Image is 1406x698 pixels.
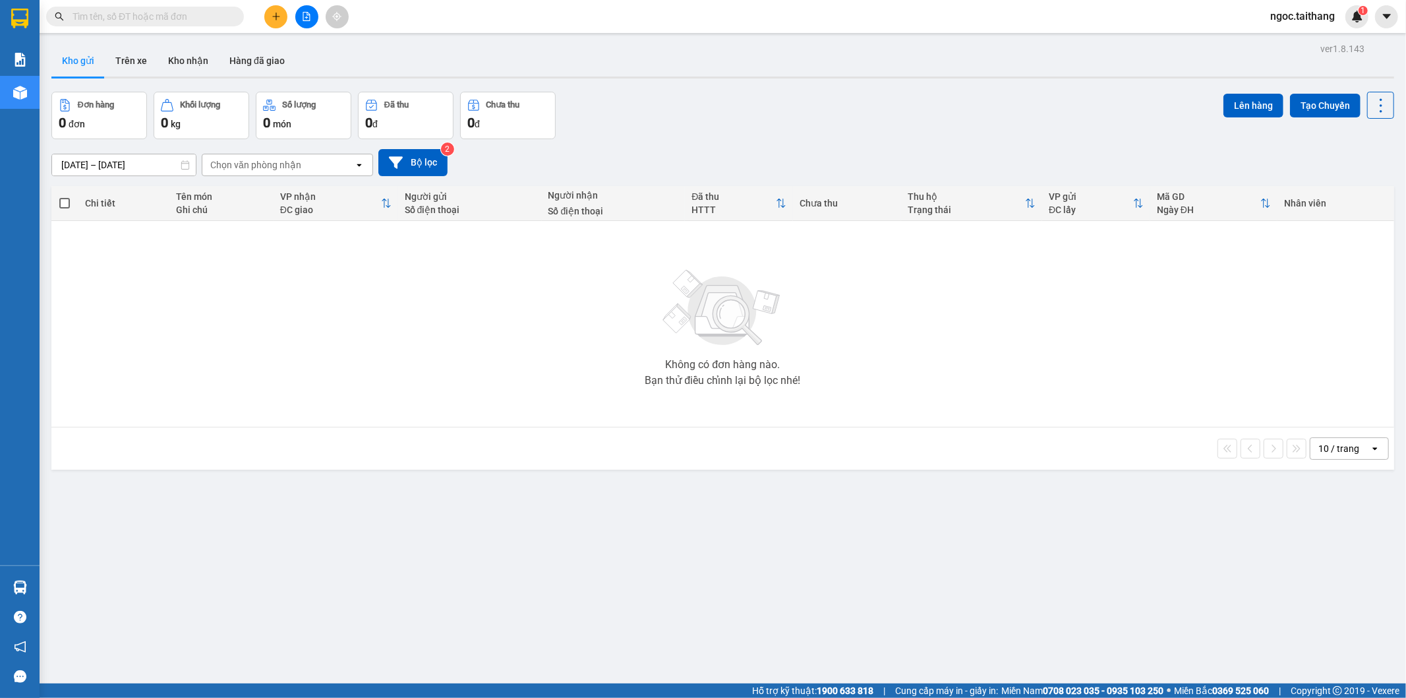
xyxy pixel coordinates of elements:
div: Số điện thoại [548,206,679,216]
div: Đơn hàng [78,100,114,110]
div: ĐC giao [280,205,381,215]
div: Trạng thái [908,205,1025,215]
span: | [1279,683,1281,698]
div: VP gửi [1049,191,1133,202]
div: 10 / trang [1318,442,1359,455]
svg: open [354,160,365,170]
span: question-circle [14,611,26,623]
span: file-add [302,12,311,21]
th: Toggle SortBy [1150,186,1277,221]
th: Toggle SortBy [685,186,793,221]
span: 0 [263,115,270,131]
img: solution-icon [13,53,27,67]
button: Trên xe [105,45,158,77]
img: warehouse-icon [13,86,27,100]
div: Khối lượng [180,100,220,110]
strong: 0369 525 060 [1212,685,1269,696]
button: Chưa thu0đ [460,92,556,139]
span: ngoc.taithang [1260,8,1345,24]
span: copyright [1333,686,1342,695]
div: Chưa thu [486,100,520,110]
button: Lên hàng [1223,94,1283,117]
input: Tìm tên, số ĐT hoặc mã đơn [73,9,228,24]
svg: open [1370,443,1380,454]
div: Tên món [176,191,266,202]
img: warehouse-icon [13,581,27,594]
div: HTTT [691,205,776,215]
span: món [273,119,291,129]
button: Đã thu0đ [358,92,454,139]
button: plus [264,5,287,28]
div: ĐC lấy [1049,205,1133,215]
div: Mã GD [1157,191,1260,202]
span: Cung cấp máy in - giấy in: [895,683,998,698]
button: Kho nhận [158,45,219,77]
th: Toggle SortBy [901,186,1042,221]
div: Chưa thu [800,198,894,208]
div: Số lượng [282,100,316,110]
span: đ [475,119,480,129]
button: Khối lượng0kg [154,92,249,139]
span: aim [332,12,341,21]
button: Tạo Chuyến [1290,94,1361,117]
span: đ [372,119,378,129]
div: Thu hộ [908,191,1025,202]
span: plus [272,12,281,21]
span: caret-down [1381,11,1393,22]
div: Không có đơn hàng nào. [665,360,780,370]
div: Chọn văn phòng nhận [210,158,301,172]
span: search [55,12,64,21]
sup: 1 [1359,6,1368,15]
img: logo-vxr [11,9,28,28]
img: icon-new-feature [1351,11,1363,22]
div: Số điện thoại [405,205,535,215]
div: Nhân viên [1284,198,1387,208]
span: đơn [69,119,85,129]
div: Người gửi [405,191,535,202]
button: file-add [295,5,318,28]
span: Miền Bắc [1174,683,1269,698]
span: message [14,670,26,683]
div: Bạn thử điều chỉnh lại bộ lọc nhé! [645,375,800,386]
button: caret-down [1375,5,1398,28]
span: 0 [59,115,66,131]
span: | [883,683,885,698]
span: 1 [1361,6,1365,15]
th: Toggle SortBy [1042,186,1150,221]
button: Bộ lọc [378,149,448,176]
span: 0 [161,115,168,131]
strong: 1900 633 818 [817,685,873,696]
button: Số lượng0món [256,92,351,139]
div: Ghi chú [176,205,266,215]
button: Hàng đã giao [219,45,295,77]
span: 0 [467,115,475,131]
div: Người nhận [548,190,679,201]
div: Đã thu [384,100,409,110]
span: kg [171,119,181,129]
span: 0 [365,115,372,131]
span: Hỗ trợ kỹ thuật: [752,683,873,698]
button: Đơn hàng0đơn [51,92,147,139]
div: Đã thu [691,191,776,202]
div: VP nhận [280,191,381,202]
button: Kho gửi [51,45,105,77]
div: Chi tiết [85,198,163,208]
button: aim [326,5,349,28]
input: Select a date range. [52,154,196,175]
strong: 0708 023 035 - 0935 103 250 [1043,685,1163,696]
span: ⚪️ [1167,688,1171,693]
div: Ngày ĐH [1157,205,1260,215]
img: svg+xml;base64,PHN2ZyBjbGFzcz0ibGlzdC1wbHVnX19zdmciIHhtbG5zPSJodHRwOi8vd3d3LnczLm9yZy8yMDAwL3N2Zy... [657,262,788,354]
th: Toggle SortBy [274,186,398,221]
span: Miền Nam [1001,683,1163,698]
div: ver 1.8.143 [1320,42,1364,56]
sup: 2 [441,143,454,156]
span: notification [14,641,26,653]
